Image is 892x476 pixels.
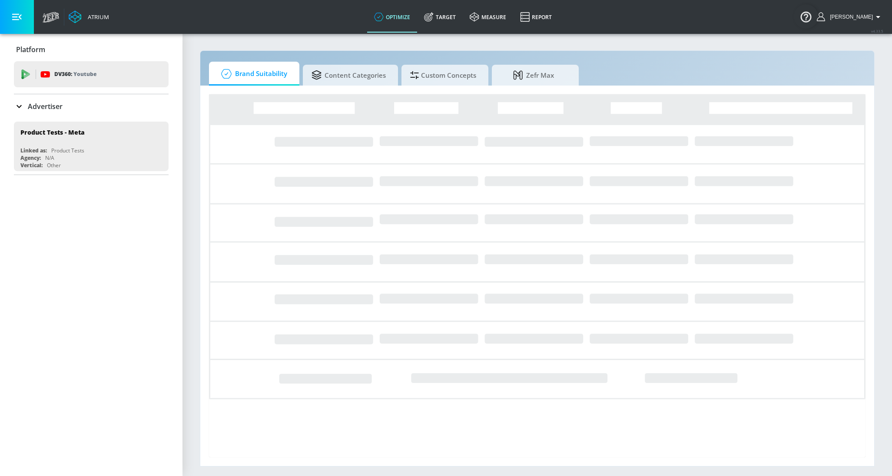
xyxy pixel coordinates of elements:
span: Content Categories [312,65,386,86]
a: Report [513,1,559,33]
p: DV360: [54,69,96,79]
div: Other [47,162,61,169]
div: Advertiser [14,94,169,119]
div: DV360: Youtube [14,61,169,87]
span: v 4.33.5 [871,29,883,33]
div: Atrium [84,13,109,21]
span: login as: samantha.yip@zefr.com [826,14,873,20]
a: Atrium [69,10,109,23]
div: Linked as: [20,147,47,154]
div: Product Tests [51,147,84,154]
div: Platform [14,37,169,62]
button: [PERSON_NAME] [817,12,883,22]
p: Youtube [73,69,96,79]
div: Product Tests - MetaLinked as:Product TestsAgency:N/AVertical:Other [14,122,169,171]
span: Custom Concepts [410,65,476,86]
div: N/A [45,154,54,162]
div: Vertical: [20,162,43,169]
div: Agency: [20,154,41,162]
a: optimize [367,1,417,33]
button: Open Resource Center [794,4,818,29]
a: Target [417,1,463,33]
div: Product Tests - Meta [20,128,85,136]
p: Advertiser [28,102,63,111]
a: measure [463,1,513,33]
span: Zefr Max [501,65,567,86]
p: Platform [16,45,45,54]
span: Brand Suitability [218,63,287,84]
